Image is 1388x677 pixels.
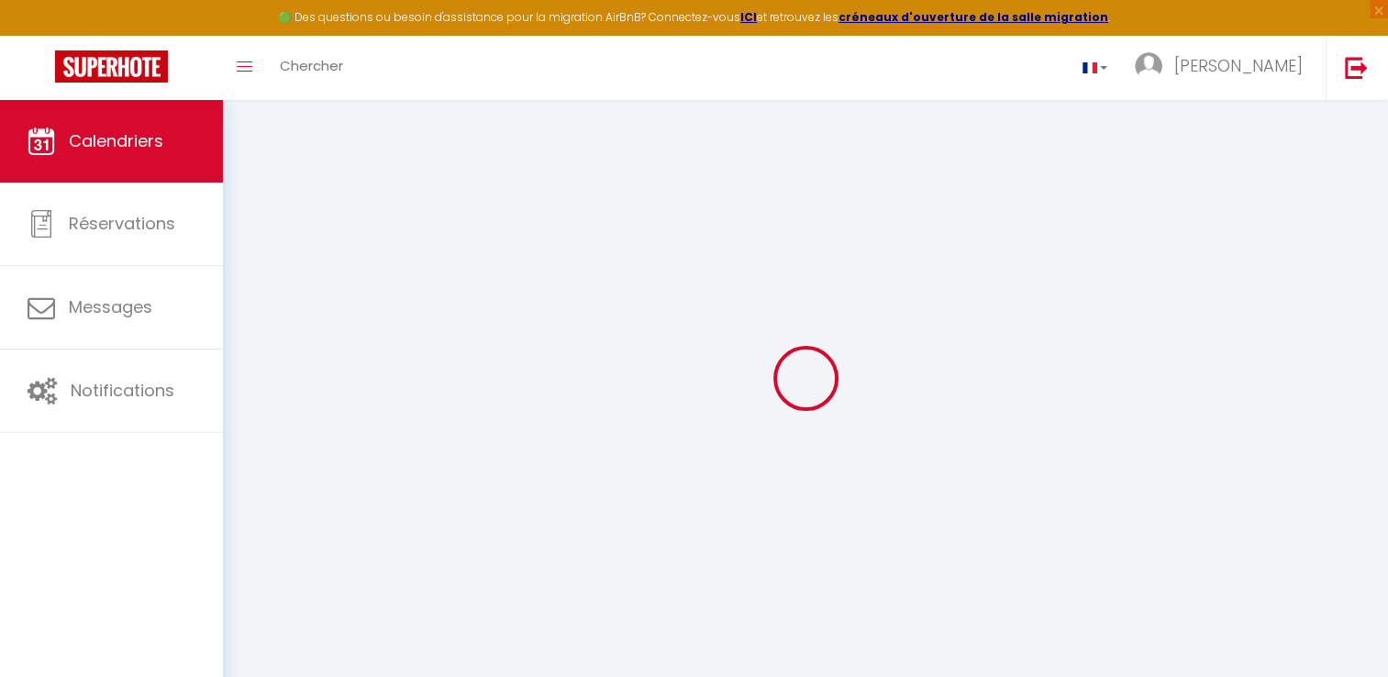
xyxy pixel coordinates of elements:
[740,9,757,25] a: ICI
[1135,52,1162,80] img: ...
[838,9,1108,25] a: créneaux d'ouverture de la salle migration
[1121,36,1326,100] a: ... [PERSON_NAME]
[69,212,175,235] span: Réservations
[15,7,70,62] button: Ouvrir le widget de chat LiveChat
[1345,56,1368,79] img: logout
[69,129,163,152] span: Calendriers
[55,50,168,83] img: Super Booking
[1174,54,1303,77] span: [PERSON_NAME]
[266,36,357,100] a: Chercher
[69,295,152,318] span: Messages
[280,56,343,75] span: Chercher
[71,379,174,402] span: Notifications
